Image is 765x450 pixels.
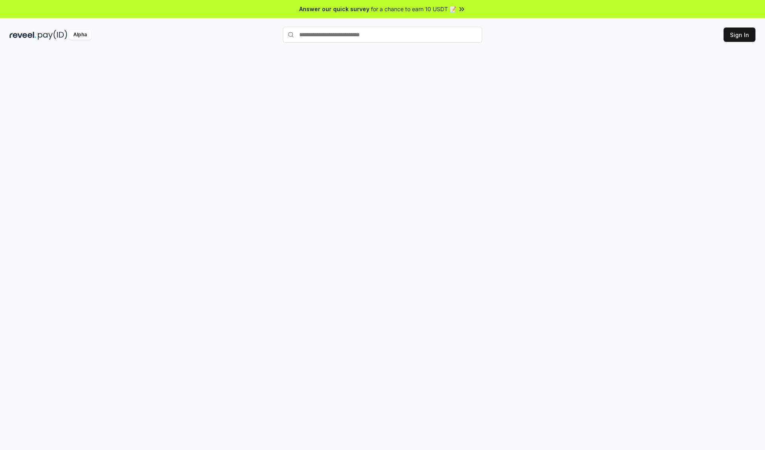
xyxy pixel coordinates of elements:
div: Alpha [69,30,91,40]
img: pay_id [38,30,67,40]
span: Answer our quick survey [299,5,369,13]
span: for a chance to earn 10 USDT 📝 [371,5,456,13]
button: Sign In [724,28,755,42]
img: reveel_dark [10,30,36,40]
